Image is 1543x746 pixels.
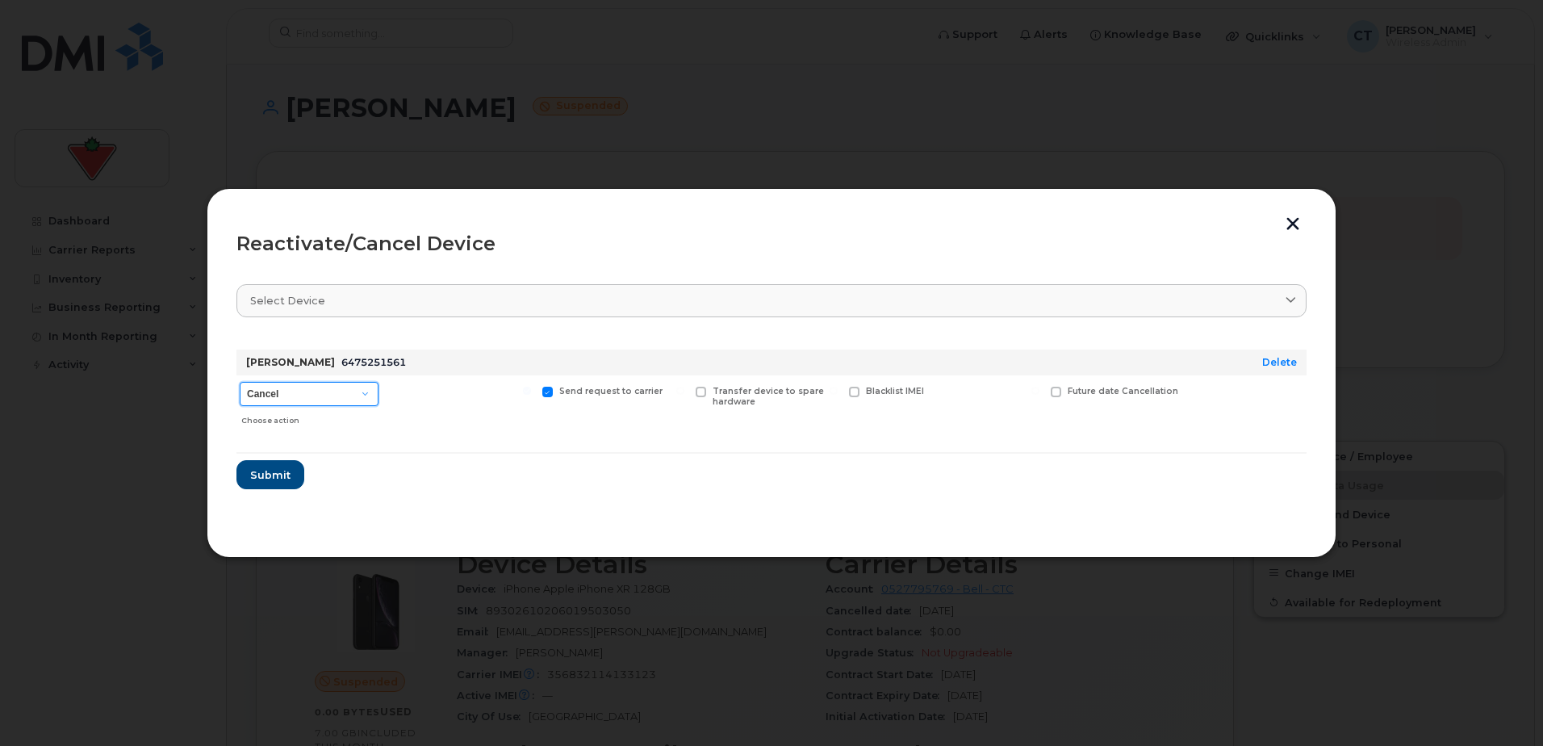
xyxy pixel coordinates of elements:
[250,293,325,308] span: Select device
[241,408,378,427] div: Choose action
[236,284,1307,317] a: Select device
[866,386,924,396] span: Blacklist IMEI
[250,467,291,483] span: Submit
[236,234,1307,254] div: Reactivate/Cancel Device
[236,460,304,489] button: Submit
[713,386,824,407] span: Transfer device to spare hardware
[1068,386,1178,396] span: Future date Cancellation
[246,356,335,368] strong: [PERSON_NAME]
[523,387,531,395] input: Send request to carrier
[1262,356,1297,368] a: Delete
[341,356,406,368] span: 6475251561
[559,386,663,396] span: Send request to carrier
[676,387,684,395] input: Transfer device to spare hardware
[1031,387,1039,395] input: Future date Cancellation
[830,387,838,395] input: Blacklist IMEI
